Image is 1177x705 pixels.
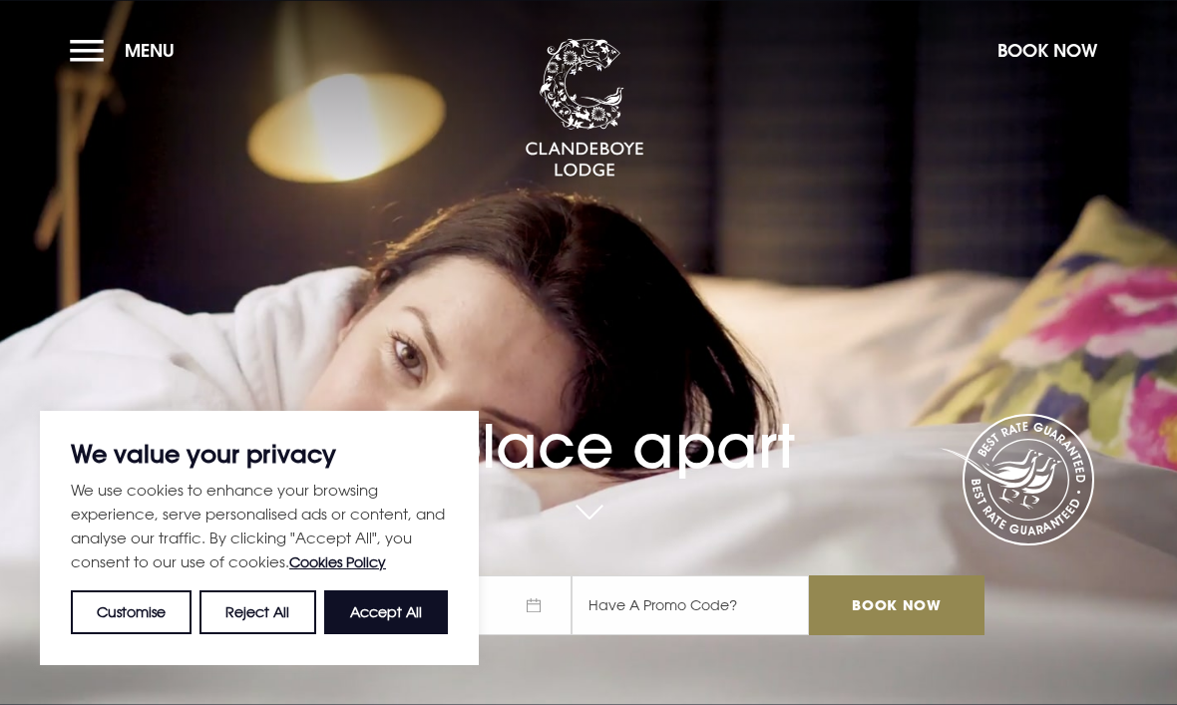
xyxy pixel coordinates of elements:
button: Accept All [324,590,448,634]
button: Book Now [987,29,1107,72]
button: Menu [70,29,185,72]
a: Cookies Policy [289,553,386,570]
img: Clandeboye Lodge [525,39,644,178]
p: We use cookies to enhance your browsing experience, serve personalised ads or content, and analys... [71,478,448,574]
button: Customise [71,590,192,634]
div: We value your privacy [40,411,479,665]
span: Menu [125,39,175,62]
button: Reject All [199,590,315,634]
input: Have A Promo Code? [572,575,809,635]
h1: A place apart [193,368,984,482]
input: Book Now [809,575,984,635]
p: We value your privacy [71,442,448,466]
